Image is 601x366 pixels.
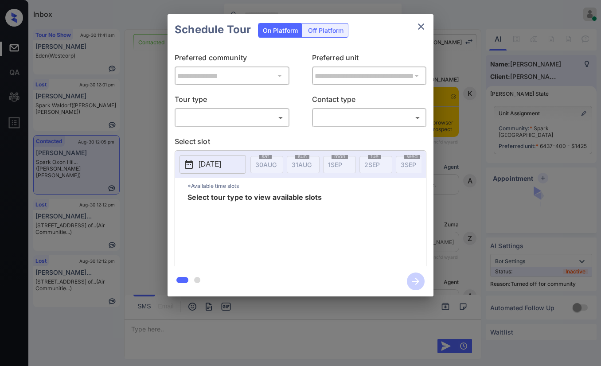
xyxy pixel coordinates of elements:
p: Select slot [175,136,426,150]
p: *Available time slots [187,178,426,194]
p: Contact type [312,94,427,108]
button: [DATE] [180,155,246,174]
button: close [412,18,430,35]
p: [DATE] [199,159,221,170]
p: Preferred community [175,52,289,66]
p: Preferred unit [312,52,427,66]
span: Select tour type to view available slots [187,194,322,265]
div: Off Platform [304,23,348,37]
h2: Schedule Tour [168,14,258,45]
p: Tour type [175,94,289,108]
div: On Platform [258,23,302,37]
